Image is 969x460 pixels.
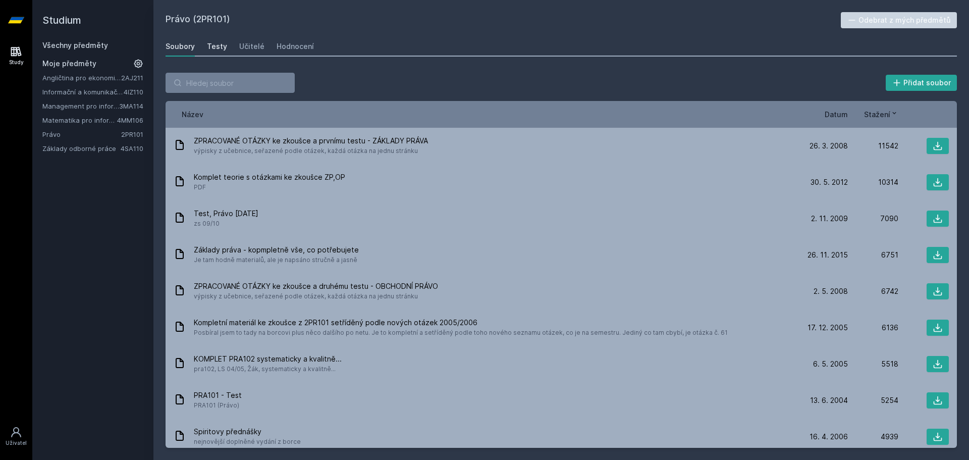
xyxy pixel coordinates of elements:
[810,432,848,442] span: 16. 4. 2006
[864,109,890,120] span: Stažení
[119,102,143,110] a: 3MA114
[194,245,359,255] span: Základy práva - kopmpletně vše, co potřebujete
[194,136,428,146] span: ZPRACOVANÉ OTÁZKY ke zkoušce a prvnímu testu - ZÁKLADY PRÁVA
[6,439,27,447] div: Uživatel
[194,400,242,411] span: PRA101 (Právo)
[42,59,96,69] span: Moje předměty
[864,109,898,120] button: Stažení
[194,364,342,374] span: pra102, LS 04/05, Žák, systematicky a kvalitně...
[848,250,898,260] div: 6751
[194,437,301,447] span: nejnovější doplněné vydání z borce
[811,214,848,224] span: 2. 11. 2009
[121,130,143,138] a: 2PR101
[194,172,345,182] span: Komplet teorie s otázkami ke zkoušce ZP,OP
[841,12,957,28] button: Odebrat z mých předmětů
[239,41,264,52] div: Učitelé
[848,286,898,296] div: 6742
[814,286,848,296] span: 2. 5. 2008
[182,109,203,120] button: Název
[207,41,227,52] div: Testy
[42,73,121,83] a: Angličtina pro ekonomická studia 1 (B2/C1)
[42,143,121,154] a: Základy odborné práce
[42,129,121,139] a: Právo
[277,36,314,57] a: Hodnocení
[194,328,728,338] span: Posbíral jsem to tady na borcovi plus něco dalšího po netu. Je to kompletní a setříděný podle toh...
[121,144,143,152] a: 4SA110
[848,359,898,369] div: 5518
[813,359,848,369] span: 6. 5. 2005
[848,323,898,333] div: 6136
[194,427,301,437] span: Spiritovy přednášky
[194,182,345,192] span: PDF
[811,177,848,187] span: 30. 5. 2012
[194,318,728,328] span: Kompletní materiál ke zkoušce z 2PR101 setříděný podle nových otázek 2005/2006
[194,146,428,156] span: výpisky z učebnice, seřazené podle otázek, každá otázka na jednu stránku
[194,354,342,364] span: KOMPLET PRA102 systematicky a kvalitně...
[848,214,898,224] div: 7090
[9,59,24,66] div: Study
[124,88,143,96] a: 4IZ110
[194,209,258,219] span: Test, Právo [DATE]
[848,432,898,442] div: 4939
[848,177,898,187] div: 10314
[825,109,848,120] button: Datum
[194,291,438,301] span: výpisky z učebnice, seřazené podle otázek, každá otázka na jednu stránku
[848,141,898,151] div: 11542
[42,41,108,49] a: Všechny předměty
[807,323,848,333] span: 17. 12. 2005
[810,141,848,151] span: 26. 3. 2008
[848,395,898,405] div: 5254
[166,73,295,93] input: Hledej soubor
[207,36,227,57] a: Testy
[194,390,242,400] span: PRA101 - Test
[166,36,195,57] a: Soubory
[810,395,848,405] span: 13. 6. 2004
[42,101,119,111] a: Management pro informatiky a statistiky
[194,255,359,265] span: Je tam hodně materialů, ale je napsáno stručně a jasně
[277,41,314,52] div: Hodnocení
[121,74,143,82] a: 2AJ211
[807,250,848,260] span: 26. 11. 2015
[194,281,438,291] span: ZPRACOVANÉ OTÁZKY ke zkoušce a druhému testu - OBCHODNÍ PRÁVO
[2,421,30,452] a: Uživatel
[117,116,143,124] a: 4MM106
[2,40,30,71] a: Study
[239,36,264,57] a: Učitelé
[166,12,841,28] h2: Právo (2PR101)
[42,87,124,97] a: Informační a komunikační technologie
[42,115,117,125] a: Matematika pro informatiky
[194,219,258,229] span: zs 09/10
[886,75,957,91] button: Přidat soubor
[166,41,195,52] div: Soubory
